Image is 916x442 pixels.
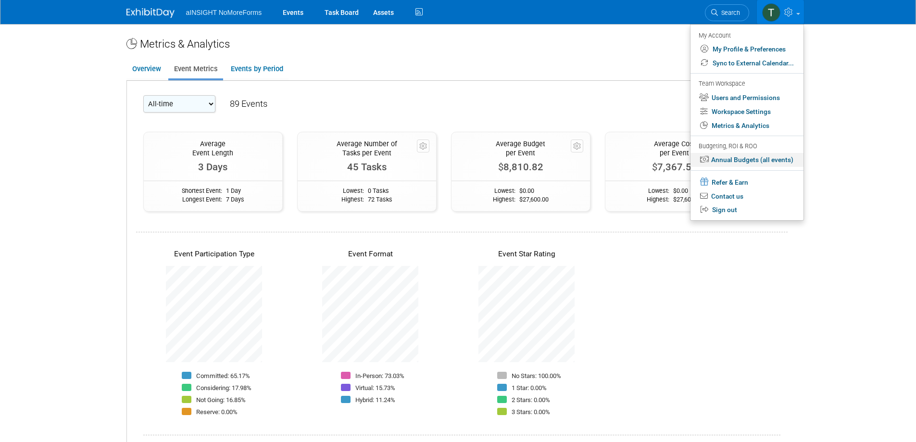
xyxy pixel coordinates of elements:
[196,372,250,380] p: Committed: 65.17%
[144,160,282,174] div: 3 Days
[160,249,268,259] div: Event Participation Type
[690,153,803,167] a: Annual Budgets (all events)
[652,161,657,173] span: $
[144,139,282,157] div: Average Event Length
[196,408,238,416] p: Reserve: 0.00%
[196,396,246,404] p: Not Going: 16.85%
[699,29,794,41] div: My Account
[493,187,515,195] td: Lowest:
[699,79,794,89] div: Team Workspace
[186,9,262,16] span: aINSIGHT NoMoreForms
[605,160,744,174] div: 7,367.53
[126,8,175,18] img: ExhibitDay
[690,56,803,70] a: Sync to External Calendar...
[669,195,703,204] td: 27,602.37
[705,4,749,21] a: Search
[341,195,364,204] td: Highest:
[515,195,549,204] td: 27,600.00
[364,195,392,204] td: 72 Tasks
[690,105,803,119] a: Workspace Settings
[222,195,244,204] td: 7 Days
[364,187,392,195] td: 0 Tasks
[512,384,547,392] p: 1 Star: 0.00%
[316,249,425,259] div: Event Format
[341,187,364,195] td: Lowest:
[498,161,503,173] span: $
[230,98,267,110] div: 89 Events
[515,187,549,195] td: 0.00
[690,175,803,189] a: Refer & Earn
[182,187,222,195] td: Shortest Event:
[512,396,550,404] p: 2 Stars: 0.00%
[473,249,581,259] div: Event Star Rating
[690,189,803,203] a: Contact us
[168,60,223,78] a: Event Metrics
[182,195,222,204] td: Longest Event:
[669,187,703,195] td: 0.00
[355,396,395,404] p: Hybrid: 11.24%
[762,3,780,22] img: Teresa Papanicolaou
[690,91,803,105] a: Users and Permissions
[647,195,669,204] td: Highest:
[512,408,550,416] p: 3 Stars: 0.00%
[690,203,803,217] a: Sign out
[718,9,740,16] span: Search
[196,384,251,392] p: Considering: 17.98%
[519,187,523,194] span: $
[647,187,669,195] td: Lowest:
[126,36,790,51] div: Metrics & Analytics
[493,195,515,204] td: Highest:
[512,372,561,380] p: No Stars: 100.00%
[452,160,590,174] div: 8,810.82
[126,60,166,78] a: Overview
[298,160,436,174] div: 45 Tasks
[519,196,523,203] span: $
[673,187,677,194] span: $
[690,119,803,133] a: Metrics & Analytics
[222,187,244,195] td: 1 Day
[673,196,677,203] span: $
[225,60,289,78] a: Events by Period
[690,42,803,56] a: My Profile & Preferences
[355,372,404,380] p: In-Person: 73.03%
[699,141,794,152] div: Budgeting, ROI & ROO
[355,384,395,392] p: Virtual: 15.73%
